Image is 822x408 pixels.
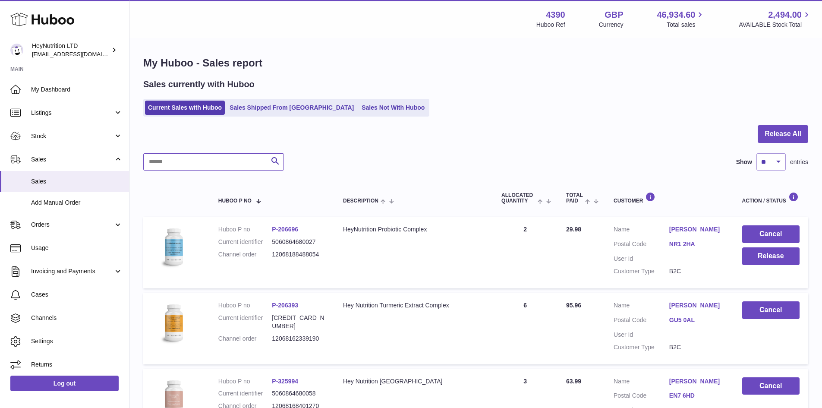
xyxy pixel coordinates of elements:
dt: Postal Code [614,240,669,250]
dd: 12068188488054 [272,250,326,259]
dt: Current identifier [218,314,272,330]
dd: B2C [669,343,725,351]
img: 43901725567703.jpeg [152,225,195,269]
div: Hey Nutrition [GEOGRAPHIC_DATA] [343,377,484,386]
strong: 4390 [546,9,565,21]
dt: Name [614,377,669,388]
a: [PERSON_NAME] [669,301,725,310]
a: P-206393 [272,302,298,309]
dt: Customer Type [614,267,669,275]
button: Cancel [742,225,800,243]
a: NR1 2HA [669,240,725,248]
dt: Current identifier [218,389,272,398]
span: Usage [31,244,123,252]
dt: Channel order [218,250,272,259]
span: [EMAIL_ADDRESS][DOMAIN_NAME] [32,51,127,57]
a: GU5 0AL [669,316,725,324]
dt: Customer Type [614,343,669,351]
span: Orders [31,221,113,229]
span: entries [790,158,808,166]
h2: Sales currently with Huboo [143,79,255,90]
span: 29.98 [566,226,581,233]
button: Release [742,247,800,265]
h1: My Huboo - Sales report [143,56,808,70]
span: Sales [31,177,123,186]
a: 2,494.00 AVAILABLE Stock Total [739,9,812,29]
dt: User Id [614,255,669,263]
span: Settings [31,337,123,345]
div: HeyNutrition Probiotic Complex [343,225,484,234]
span: My Dashboard [31,85,123,94]
a: 46,934.60 Total sales [657,9,705,29]
dt: Postal Code [614,316,669,326]
dt: Name [614,225,669,236]
span: Channels [31,314,123,322]
a: [PERSON_NAME] [669,377,725,386]
span: Add Manual Order [31,199,123,207]
button: Release All [758,125,808,143]
label: Show [736,158,752,166]
a: [PERSON_NAME] [669,225,725,234]
a: P-206696 [272,226,298,233]
dt: User Id [614,331,669,339]
span: Total sales [667,21,705,29]
span: 2,494.00 [768,9,802,21]
span: Huboo P no [218,198,252,204]
strong: GBP [605,9,623,21]
dd: 5060864680027 [272,238,326,246]
span: AVAILABLE Stock Total [739,21,812,29]
span: Invoicing and Payments [31,267,113,275]
dd: 12068162339190 [272,335,326,343]
a: Sales Shipped From [GEOGRAPHIC_DATA] [227,101,357,115]
div: Action / Status [742,192,800,204]
div: HeyNutrition LTD [32,42,110,58]
dd: [CREDIT_CARD_NUMBER] [272,314,326,330]
span: Total paid [566,193,583,204]
div: Huboo Ref [536,21,565,29]
span: Returns [31,361,123,369]
dt: Channel order [218,335,272,343]
a: P-325994 [272,378,298,385]
dt: Huboo P no [218,301,272,310]
dd: B2C [669,267,725,275]
a: EN7 6HD [669,392,725,400]
span: ALLOCATED Quantity [501,193,535,204]
dt: Current identifier [218,238,272,246]
dt: Name [614,301,669,312]
dt: Huboo P no [218,377,272,386]
a: Current Sales with Huboo [145,101,225,115]
span: Description [343,198,378,204]
span: Listings [31,109,113,117]
a: Sales Not With Huboo [359,101,428,115]
div: Hey Nutrition Turmeric Extract Complex [343,301,484,310]
img: 43901725567759.jpeg [152,301,195,345]
button: Cancel [742,301,800,319]
div: Currency [599,21,624,29]
dt: Postal Code [614,392,669,402]
dt: Huboo P no [218,225,272,234]
dd: 5060864680058 [272,389,326,398]
td: 2 [493,217,557,288]
span: Stock [31,132,113,140]
button: Cancel [742,377,800,395]
img: info@heynutrition.com [10,44,23,57]
div: Customer [614,192,725,204]
span: Sales [31,155,113,164]
span: Cases [31,291,123,299]
td: 6 [493,293,557,364]
span: 95.96 [566,302,581,309]
span: 46,934.60 [657,9,695,21]
a: Log out [10,376,119,391]
span: 63.99 [566,378,581,385]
